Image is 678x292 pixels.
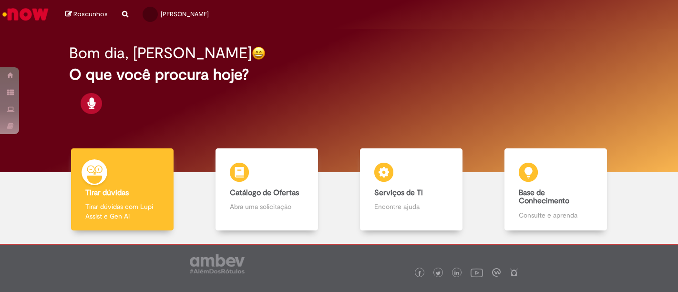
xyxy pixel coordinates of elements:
h2: Bom dia, [PERSON_NAME] [69,45,252,62]
a: Catálogo de Ofertas Abra uma solicitação [195,148,339,231]
p: Tirar dúvidas com Lupi Assist e Gen Ai [85,202,159,221]
img: logo_footer_naosei.png [510,268,518,277]
span: [PERSON_NAME] [161,10,209,18]
img: logo_footer_youtube.png [471,266,483,279]
span: Rascunhos [73,10,108,19]
b: Base de Conhecimento [519,188,569,206]
p: Abra uma solicitação [230,202,303,211]
b: Tirar dúvidas [85,188,129,198]
img: ServiceNow [1,5,50,24]
img: logo_footer_ambev_rotulo_gray.png [190,254,245,273]
img: logo_footer_linkedin.png [454,271,459,276]
p: Consulte e aprenda [519,210,592,220]
b: Serviços de TI [374,188,423,198]
img: happy-face.png [252,46,266,60]
a: Base de Conhecimento Consulte e aprenda [483,148,628,231]
a: Tirar dúvidas Tirar dúvidas com Lupi Assist e Gen Ai [50,148,195,231]
a: Rascunhos [65,10,108,19]
h2: O que você procura hoje? [69,66,609,83]
p: Encontre ajuda [374,202,448,211]
a: Serviços de TI Encontre ajuda [339,148,483,231]
img: logo_footer_twitter.png [436,271,441,276]
img: logo_footer_facebook.png [417,271,422,276]
b: Catálogo de Ofertas [230,188,299,198]
img: logo_footer_workplace.png [492,268,501,277]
